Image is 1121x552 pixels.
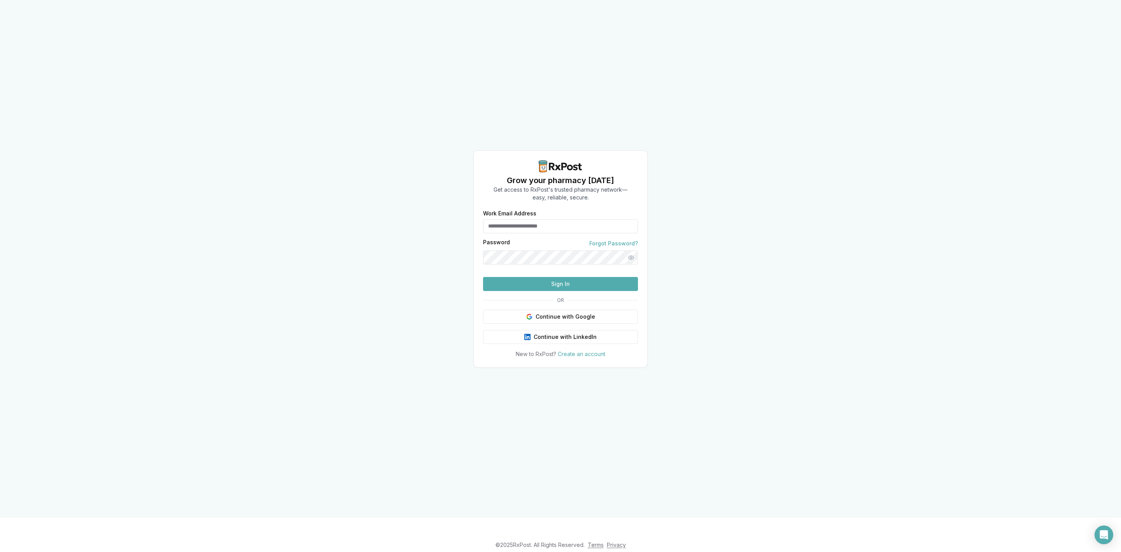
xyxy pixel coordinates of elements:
a: Privacy [607,541,626,548]
img: Google [526,314,532,320]
span: New to RxPost? [516,351,556,357]
button: Sign In [483,277,638,291]
label: Password [483,240,510,247]
span: OR [554,297,567,303]
a: Forgot Password? [589,240,638,247]
a: Terms [588,541,604,548]
button: Continue with LinkedIn [483,330,638,344]
button: Continue with Google [483,310,638,324]
img: LinkedIn [524,334,531,340]
label: Work Email Address [483,211,638,216]
button: Show password [624,250,638,265]
div: Open Intercom Messenger [1095,526,1113,544]
p: Get access to RxPost's trusted pharmacy network— easy, reliable, secure. [494,186,627,201]
a: Create an account [558,351,605,357]
h1: Grow your pharmacy [DATE] [494,175,627,186]
img: RxPost Logo [536,160,585,173]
